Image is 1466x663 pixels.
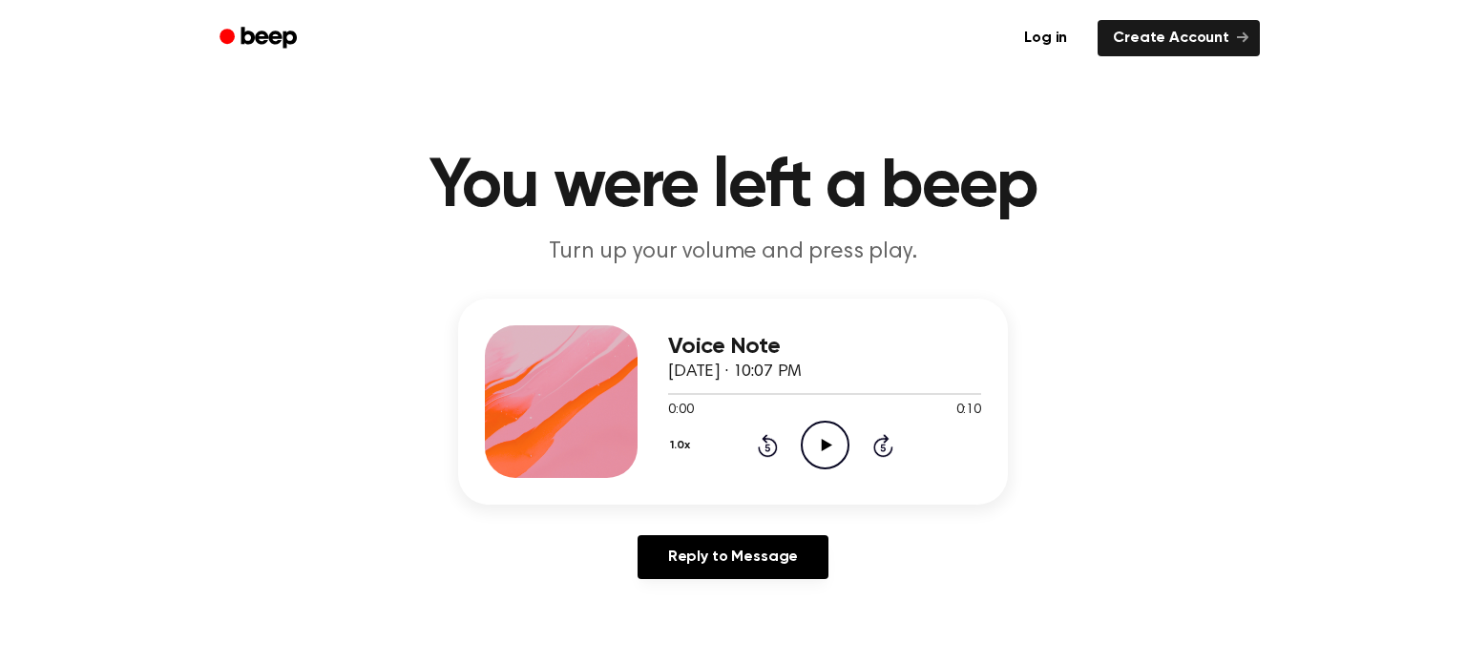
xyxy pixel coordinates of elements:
a: Log in [1005,16,1086,60]
a: Create Account [1098,20,1260,56]
button: 1.0x [668,429,697,462]
p: Turn up your volume and press play. [366,237,1099,268]
h1: You were left a beep [244,153,1222,221]
h3: Voice Note [668,334,981,360]
span: [DATE] · 10:07 PM [668,363,802,381]
a: Reply to Message [638,535,828,579]
a: Beep [206,20,314,57]
span: 0:00 [668,401,693,421]
span: 0:10 [956,401,981,421]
